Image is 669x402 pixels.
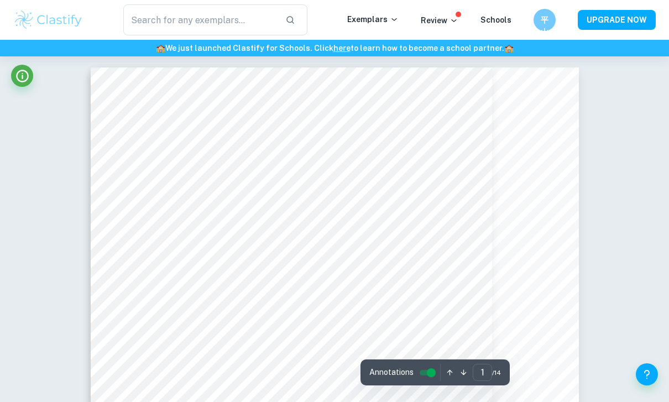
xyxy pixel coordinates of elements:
p: Review [421,14,458,27]
p: Exemplars [347,13,399,25]
span: / 14 [492,368,501,378]
h6: 平山 [539,14,551,26]
a: here [333,44,351,53]
span: Annotations [369,367,414,378]
input: Search for any exemplars... [123,4,277,35]
button: UPGRADE NOW [578,10,656,30]
span: 🏫 [156,44,165,53]
button: Info [11,65,33,87]
a: Schools [480,15,511,24]
img: Clastify logo [13,9,83,31]
span: 🏫 [504,44,514,53]
h6: We just launched Clastify for Schools. Click to learn how to become a school partner. [2,42,667,54]
button: 平山 [534,9,556,31]
button: Help and Feedback [636,363,658,385]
